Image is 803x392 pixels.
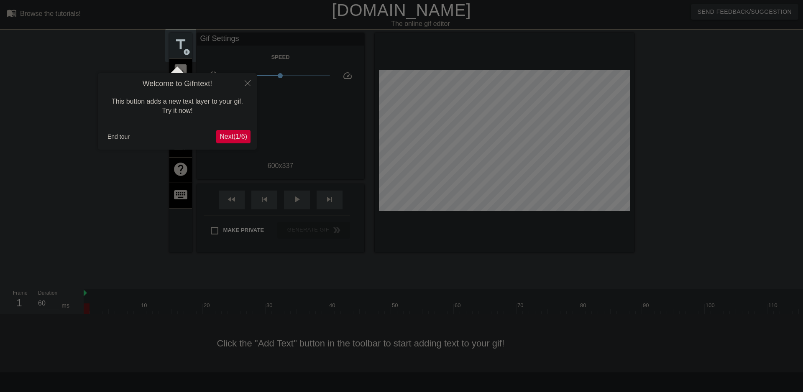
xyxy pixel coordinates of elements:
[104,79,251,89] h4: Welcome to Gifntext!
[238,73,257,92] button: Close
[216,130,251,143] button: Next
[220,133,247,140] span: Next ( 1 / 6 )
[104,89,251,124] div: This button adds a new text layer to your gif. Try it now!
[104,130,133,143] button: End tour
